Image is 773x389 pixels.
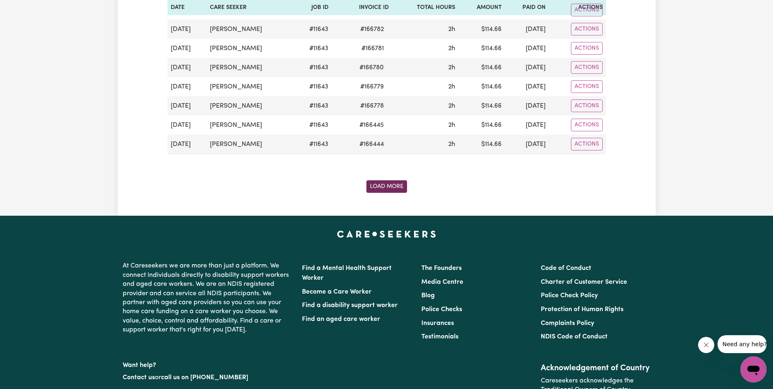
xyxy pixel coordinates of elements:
td: [DATE] [167,115,207,135]
td: [DATE] [167,135,207,154]
td: # 11643 [293,96,331,115]
td: $ 114.66 [458,39,505,58]
a: Media Centre [421,279,463,285]
p: or [123,370,292,385]
td: [PERSON_NAME] [207,115,293,135]
td: [DATE] [167,20,207,39]
td: $ 114.66 [458,20,505,39]
span: 2 hours [448,64,455,71]
a: Find a Mental Health Support Worker [302,265,392,281]
span: 2 hours [448,26,455,33]
td: $ 114.66 [458,96,505,115]
span: # 166778 [355,101,389,111]
td: [DATE] [505,77,549,96]
td: [PERSON_NAME] [207,39,293,58]
iframe: Button to launch messaging window [740,356,766,382]
button: Actions [571,138,603,150]
iframe: Close message [698,337,714,353]
button: Actions [571,61,603,74]
td: # 11643 [293,135,331,154]
a: call us on [PHONE_NUMBER] [161,374,248,381]
td: # 11643 [293,39,331,58]
td: [DATE] [167,39,207,58]
iframe: Message from company [718,335,766,353]
span: 2 hours [448,103,455,109]
a: Police Checks [421,306,462,313]
p: Want help? [123,358,292,370]
td: [DATE] [167,58,207,77]
span: # 166444 [355,139,389,149]
td: # 11643 [293,20,331,39]
td: [DATE] [505,135,549,154]
button: Fetch older invoices [366,180,407,193]
a: Careseekers home page [337,230,436,237]
span: # 166782 [355,24,389,34]
a: Become a Care Worker [302,289,372,295]
td: [DATE] [505,39,549,58]
td: [PERSON_NAME] [207,20,293,39]
span: # 166445 [355,120,389,130]
td: [PERSON_NAME] [207,58,293,77]
a: Charter of Customer Service [541,279,627,285]
td: $ 114.66 [458,58,505,77]
td: $ 114.66 [458,77,505,96]
h2: Acknowledgement of Country [541,363,650,373]
a: Blog [421,292,435,299]
span: 2 hours [448,84,455,90]
p: At Careseekers we are more than just a platform. We connect individuals directly to disability su... [123,258,292,338]
span: # 166779 [355,82,389,92]
a: Police Check Policy [541,292,598,299]
td: # 11643 [293,115,331,135]
a: The Founders [421,265,462,272]
td: [DATE] [167,96,207,115]
td: [PERSON_NAME] [207,96,293,115]
span: 2 hours [448,141,455,148]
a: NDIS Code of Conduct [541,334,608,340]
a: Find a disability support worker [302,302,398,309]
button: Actions [571,23,603,35]
span: Need any help? [5,6,49,12]
td: [DATE] [167,77,207,96]
td: # 11643 [293,77,331,96]
td: [DATE] [505,115,549,135]
span: # 166780 [355,63,389,73]
a: Testimonials [421,334,458,340]
td: $ 114.66 [458,115,505,135]
a: Complaints Policy [541,320,594,327]
a: Protection of Human Rights [541,306,623,313]
button: Actions [571,4,603,16]
td: $ 114.66 [458,135,505,154]
button: Actions [571,99,603,112]
td: [DATE] [505,96,549,115]
span: # 166781 [357,44,389,53]
td: [DATE] [505,58,549,77]
td: [DATE] [505,20,549,39]
button: Actions [571,42,603,55]
button: Actions [571,119,603,131]
a: Contact us [123,374,155,381]
a: Code of Conduct [541,265,591,272]
td: [PERSON_NAME] [207,77,293,96]
a: Insurances [421,320,454,327]
button: Actions [571,80,603,93]
td: [PERSON_NAME] [207,135,293,154]
span: 2 hours [448,45,455,52]
a: Find an aged care worker [302,316,380,323]
span: 2 hours [448,122,455,128]
td: # 11643 [293,58,331,77]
